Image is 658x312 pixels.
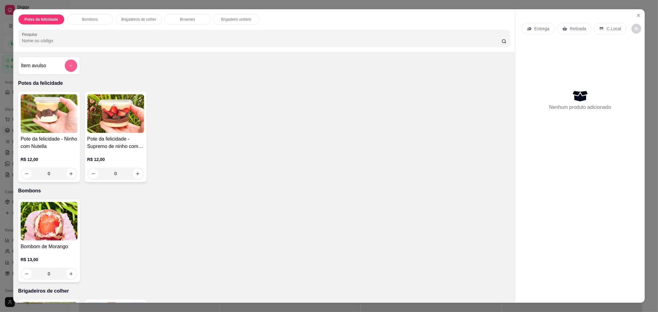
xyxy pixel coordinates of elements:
[18,287,511,295] p: Brigadeiros de colher
[631,24,641,34] button: decrease-product-quantity
[24,17,58,22] p: Potes da felicidade
[21,202,77,240] img: product-image
[21,135,77,150] h4: Pote da felicidade - Ninho com Nutella
[22,32,39,37] label: Pesquisa
[221,17,251,22] p: Brigadeiro unitário
[21,257,77,263] p: R$ 13,00
[87,94,144,133] img: product-image
[87,156,144,162] p: R$ 12,00
[121,17,156,22] p: Brigadeiros de colher
[570,26,586,32] p: Retirada
[22,169,32,179] button: decrease-product-quantity
[89,169,98,179] button: decrease-product-quantity
[549,104,611,111] p: Nenhum produto adicionado
[606,26,621,32] p: C.Local
[66,269,76,279] button: increase-product-quantity
[180,17,195,22] p: Brownies
[18,80,511,87] p: Potes da felicidade
[21,243,77,250] h4: Bombom de Morango
[65,60,77,72] button: add-separate-item
[66,169,76,179] button: increase-product-quantity
[21,62,46,69] h4: Item avulso
[22,269,32,279] button: decrease-product-quantity
[82,17,98,22] p: Bombons
[133,169,143,179] button: increase-product-quantity
[21,156,77,162] p: R$ 12,00
[534,26,549,32] p: Entrega
[87,135,144,150] h4: Pote da felicidade - Supremo de ninho com morango
[634,10,644,20] button: Close
[18,187,511,195] p: Bombons
[21,94,77,133] img: product-image
[22,38,502,44] input: Pesquisa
